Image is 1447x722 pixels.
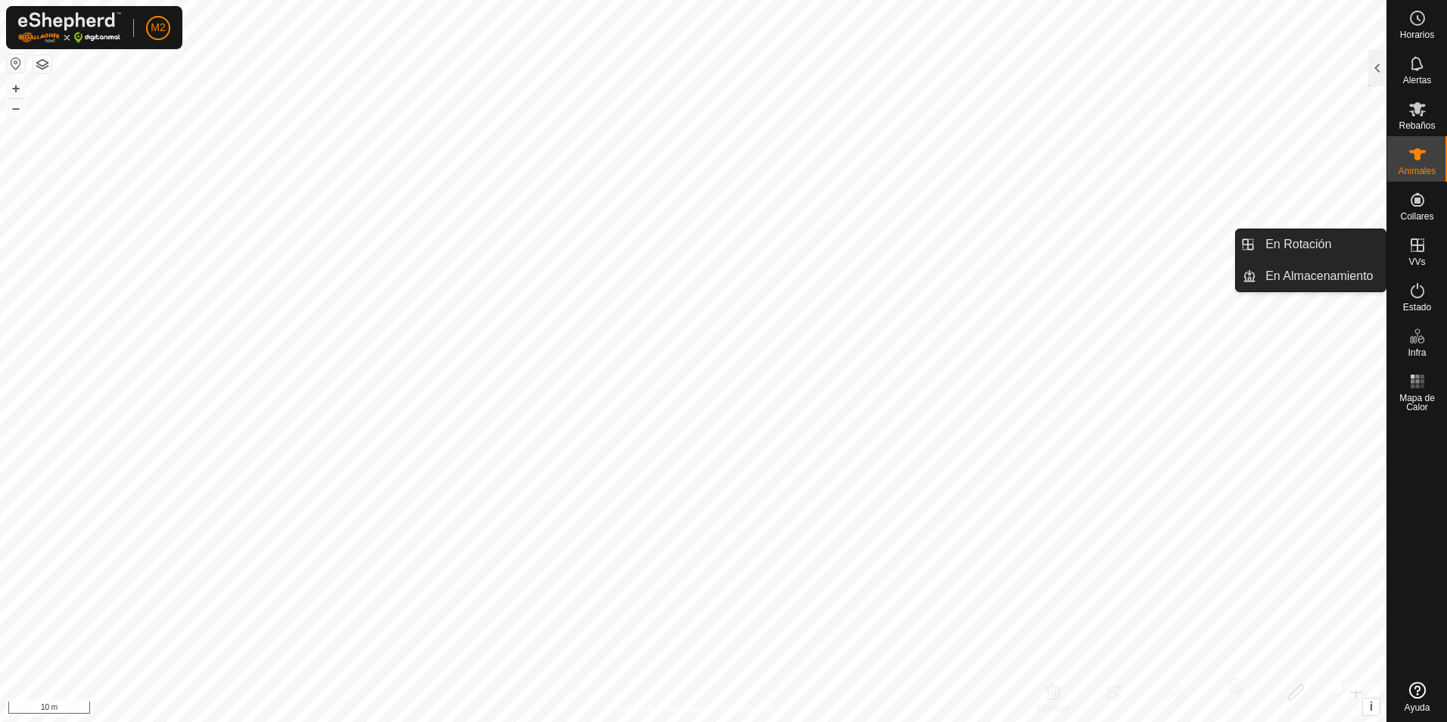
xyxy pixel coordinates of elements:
[7,79,25,98] button: +
[1391,394,1443,412] span: Mapa de Calor
[1265,235,1331,254] span: En Rotación
[1399,121,1435,130] span: Rebaños
[1408,348,1426,357] span: Infra
[1236,229,1386,260] li: En Rotación
[615,702,702,716] a: Política de Privacidad
[33,55,51,73] button: Capas del Mapa
[1256,261,1386,291] a: En Almacenamiento
[1256,229,1386,260] a: En Rotación
[1399,166,1436,176] span: Animales
[720,702,771,716] a: Contáctenos
[18,12,121,43] img: Logo Gallagher
[1403,76,1431,85] span: Alertas
[1265,267,1373,285] span: En Almacenamiento
[7,99,25,117] button: –
[1236,261,1386,291] li: En Almacenamiento
[1363,699,1380,715] button: i
[7,54,25,73] button: Restablecer Mapa
[1370,700,1373,713] span: i
[1400,212,1433,221] span: Collares
[1400,30,1434,39] span: Horarios
[1403,303,1431,312] span: Estado
[151,20,165,36] span: M2
[1408,257,1425,266] span: VVs
[1387,676,1447,718] a: Ayuda
[1405,703,1430,712] span: Ayuda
